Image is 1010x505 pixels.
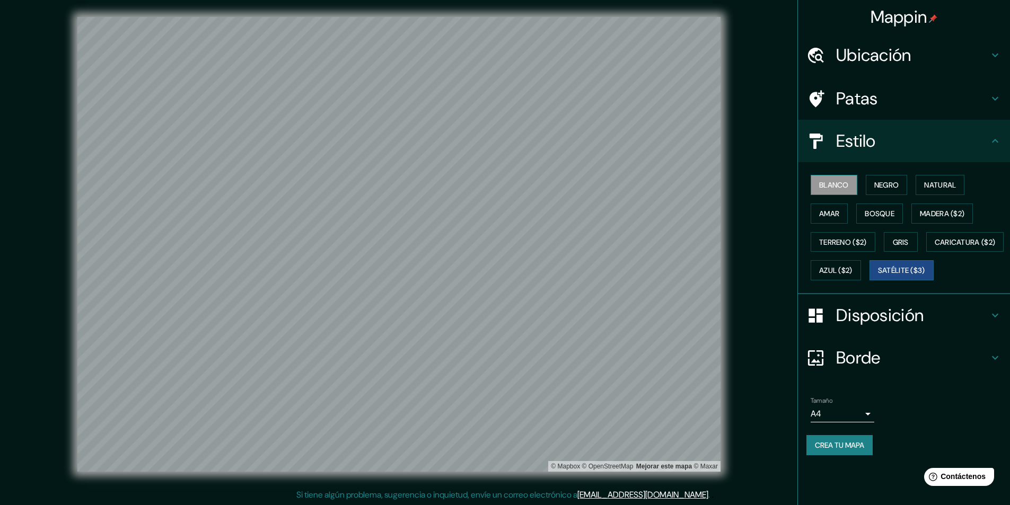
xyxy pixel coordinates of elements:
font: A4 [811,408,821,419]
img: pin-icon.png [929,14,937,23]
font: Mejorar este mapa [636,463,692,470]
button: Amar [811,203,848,224]
font: Bosque [865,209,894,218]
font: Satélite ($3) [878,266,925,276]
button: Terreno ($2) [811,232,875,252]
font: Gris [893,237,909,247]
div: Estilo [798,120,1010,162]
font: Terreno ($2) [819,237,867,247]
font: © Maxar [693,463,718,470]
font: Amar [819,209,839,218]
button: Madera ($2) [911,203,973,224]
font: Negro [874,180,899,190]
font: Azul ($2) [819,266,853,276]
font: . [708,489,710,500]
font: Tamaño [811,396,832,405]
a: Comentarios sobre el mapa [636,463,692,470]
button: Crea tu mapa [806,435,873,455]
font: . [712,489,714,500]
button: Gris [884,232,918,252]
font: Madera ($2) [920,209,964,218]
button: Bosque [856,203,903,224]
font: Crea tu mapa [815,440,864,450]
button: Natural [916,175,964,195]
font: Natural [924,180,956,190]
font: Borde [836,347,881,369]
a: Maxar [693,463,718,470]
canvas: Mapa [77,17,721,472]
button: Caricatura ($2) [926,232,1004,252]
font: Si tiene algún problema, sugerencia o inquietud, envíe un correo electrónico a [296,489,577,500]
font: Estilo [836,130,876,152]
iframe: Lanzador de widgets de ayuda [916,464,998,493]
font: Ubicación [836,44,911,66]
font: Patas [836,87,878,110]
font: Caricatura ($2) [935,237,996,247]
button: Azul ($2) [811,260,861,280]
div: A4 [811,405,874,422]
div: Patas [798,77,1010,120]
a: Mapa de OpenStreet [582,463,634,470]
button: Negro [866,175,908,195]
font: . [710,489,712,500]
div: Disposición [798,294,1010,336]
a: Mapbox [551,463,580,470]
button: Blanco [811,175,857,195]
div: Borde [798,336,1010,379]
button: Satélite ($3) [870,260,934,280]
div: Ubicación [798,34,1010,76]
font: Mappin [871,6,927,28]
font: © Mapbox [551,463,580,470]
font: Disposición [836,304,924,326]
font: © OpenStreetMap [582,463,634,470]
a: [EMAIL_ADDRESS][DOMAIN_NAME] [577,489,708,500]
font: Blanco [819,180,849,190]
